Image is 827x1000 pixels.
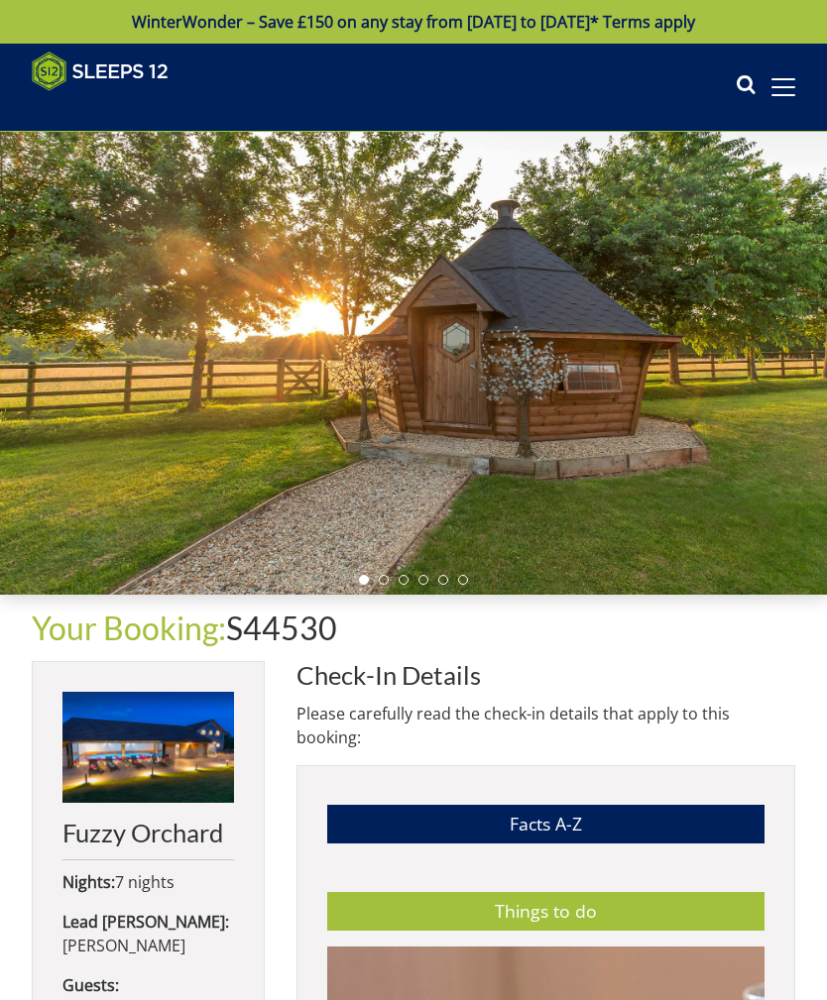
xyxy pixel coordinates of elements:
a: Things to do [327,892,765,931]
iframe: Customer reviews powered by Trustpilot [22,103,230,120]
img: An image of 'Fuzzy Orchard' [62,692,234,802]
span: [PERSON_NAME] [62,935,185,956]
strong: Lead [PERSON_NAME]: [62,911,229,933]
strong: Guests: [62,974,119,996]
strong: Nights: [62,871,115,893]
h2: Fuzzy Orchard [62,819,234,846]
h1: S44530 [32,611,795,645]
a: Your Booking: [32,609,226,647]
a: Fuzzy Orchard [62,692,234,846]
h2: Check-In Details [296,661,795,689]
p: 7 nights [62,870,234,894]
p: Please carefully read the check-in details that apply to this booking: [296,702,795,749]
a: Facts A-Z [327,805,765,843]
img: Sleeps 12 [32,52,169,91]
